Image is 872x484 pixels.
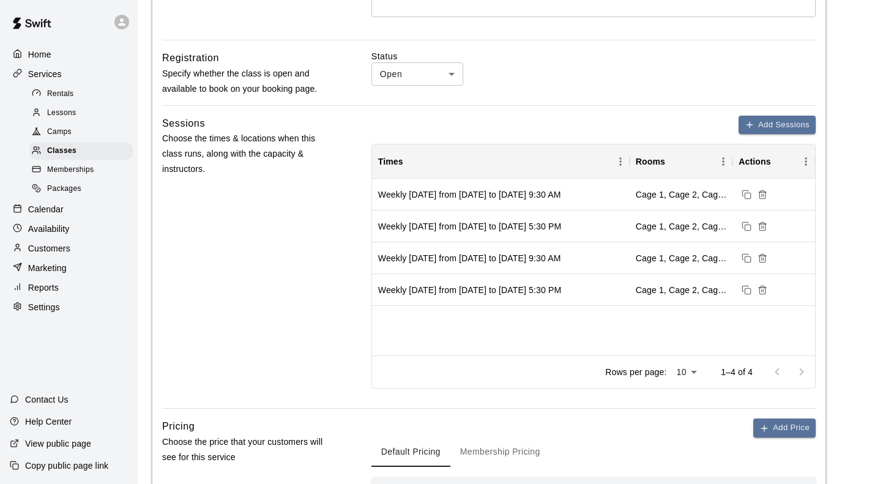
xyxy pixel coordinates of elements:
div: Camps [29,124,133,141]
p: Help Center [25,415,72,428]
button: Duplicate sessions [739,218,755,234]
p: View public page [25,437,91,450]
span: Rentals [47,88,74,100]
button: Duplicate sessions [739,187,755,203]
p: Customers [28,242,70,255]
div: Times [372,144,630,179]
a: Home [10,45,128,64]
a: Rentals [29,84,138,103]
p: Availability [28,223,70,235]
span: Classes [47,145,76,157]
div: Lessons [29,105,133,122]
div: Packages [29,181,133,198]
div: Weekly on Wednesday from 2/25/2026 to 4/15/2026 at 5:30 PM [378,220,561,233]
a: Customers [10,239,128,258]
p: Specify whether the class is open and available to book on your booking page. [162,66,332,97]
p: Settings [28,301,60,313]
a: Availability [10,220,128,238]
a: Camps [29,123,138,142]
a: Settings [10,298,128,316]
span: Delete sessions [755,252,770,262]
p: Rows per page: [605,366,666,378]
div: 10 [671,363,701,381]
p: 1–4 of 4 [721,366,753,378]
p: Marketing [28,262,67,274]
a: Classes [29,142,138,161]
div: Classes [29,143,133,160]
button: Default Pricing [371,437,450,467]
label: Status [371,50,816,62]
button: Duplicate sessions [739,250,755,266]
div: Rooms [630,144,732,179]
div: Weekly on Saturday from 2/28/2026 to 4/18/2026 at 9:30 AM [378,188,561,201]
p: Copy public page link [25,460,108,472]
a: Marketing [10,259,128,277]
button: Sort [665,153,682,170]
h6: Registration [162,50,219,66]
span: Lessons [47,107,76,119]
div: Cage 1, Cage 2, Cage 3, Cage 4 [636,252,726,264]
a: Lessons [29,103,138,122]
p: Services [28,68,62,80]
button: Add Price [753,419,816,437]
button: Duplicate sessions [739,282,755,298]
button: Membership Pricing [450,437,550,467]
button: Sort [403,153,420,170]
div: Weekly on Wednesday from 1/7/2026 to 2/11/2026 at 5:30 PM [378,284,561,296]
a: Packages [29,180,138,199]
span: Delete sessions [755,284,770,294]
span: Delete sessions [755,188,770,198]
div: Weekly on Saturday from 1/10/2026 to 2/14/2026 at 9:30 AM [378,252,561,264]
span: Packages [47,183,81,195]
h6: Pricing [162,419,195,434]
div: Cage 1, Cage 2, Cage 3, Cage 4 [636,188,726,201]
p: Home [28,48,51,61]
p: Reports [28,281,59,294]
div: Open [371,62,463,85]
div: Rooms [636,144,665,179]
a: Services [10,65,128,83]
span: Delete sessions [755,220,770,230]
button: Menu [714,152,732,171]
div: Actions [732,144,815,179]
p: Choose the price that your customers will see for this service [162,434,332,465]
span: Camps [47,126,72,138]
div: Cage 1, Cage 2, Cage 3, Cage 4 [636,284,726,296]
div: Rentals [29,86,133,103]
p: Contact Us [25,393,69,406]
a: Memberships [29,161,138,180]
a: Calendar [10,200,128,218]
span: Memberships [47,164,94,176]
div: Actions [739,144,770,179]
div: Memberships [29,162,133,179]
button: Add Sessions [739,116,816,135]
button: Menu [797,152,815,171]
div: Cage 1, Cage 2, Cage 3, Cage 4 [636,220,726,233]
div: Times [378,144,403,179]
a: Reports [10,278,128,297]
button: Menu [611,152,630,171]
p: Choose the times & locations when this class runs, along with the capacity & instructors. [162,131,332,177]
p: Calendar [28,203,64,215]
h6: Sessions [162,116,205,132]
